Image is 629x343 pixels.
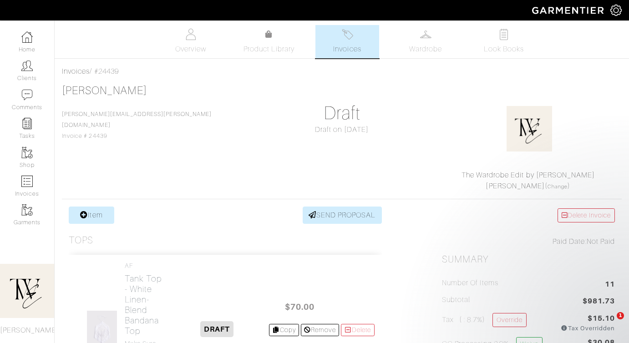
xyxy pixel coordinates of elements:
[342,29,353,40] img: orders-27d20c2124de7fd6de4e0e44c1d41de31381a507db9b33961299e4e07d508b8c.svg
[62,66,622,77] div: / #24439
[498,29,510,40] img: todo-9ac3debb85659649dc8f770b8b6100bb5dab4b48dedcbae339e5042a72dfd3cc.svg
[185,29,197,40] img: basicinfo-40fd8af6dae0f16599ec9e87c0ef1c0a1fdea2edbe929e3d69a839185d80c458.svg
[301,324,339,336] a: Remove
[486,182,545,190] a: [PERSON_NAME]
[62,111,212,139] span: Invoice # 24439
[553,237,587,246] span: Paid Date:
[21,89,33,101] img: comment-icon-a0a6a9ef722e966f86d9cbdc48e553b5cf19dbc54f86b18d962a5391bc8f6eb6.png
[442,296,470,304] h5: Subtotal
[610,5,622,16] img: gear-icon-white-bd11855cb880d31180b6d7d6211b90ccbf57a29d726f0c71d8c61bd08dd39cc2.png
[409,44,442,55] span: Wardrobe
[21,118,33,129] img: reminder-icon-8004d30b9f0a5d33ae49ab947aed9ed385cf756f9e5892f1edd6e32f2345188e.png
[446,170,611,192] div: ( )
[21,31,33,43] img: dashboard-icon-dbcd8f5a0b271acd01030246c82b418ddd0df26cd7fceb0bd07c9910d44c42f6.png
[492,313,527,327] a: Override
[507,106,552,151] img: o88SwH9y4G5nFsDJTsWZPGJH.png
[442,313,527,329] h5: Tax ( : 8.7%)
[62,111,212,128] a: [PERSON_NAME][EMAIL_ADDRESS][PERSON_NAME][DOMAIN_NAME]
[462,171,595,179] a: The Wardrobe Edit by [PERSON_NAME]
[62,85,147,96] a: [PERSON_NAME]
[484,44,524,55] span: Look Books
[598,312,620,334] iframe: Intercom live chat
[243,44,295,55] span: Product Library
[442,236,615,247] div: Not Paid
[175,44,206,55] span: Overview
[125,273,166,336] h2: Tank Top - White Linen-Blend Bandana Top
[528,2,610,18] img: garmentier-logo-header-white-b43fb05a5012e4ada735d5af1a66efaba907eab6374d6393d1fbf88cb4ef424d.png
[472,25,536,58] a: Look Books
[69,235,93,246] h3: Tops
[273,297,327,317] span: $70.00
[548,184,568,189] a: Change
[420,29,431,40] img: wardrobe-487a4870c1b7c33e795ec22d11cfc2ed9d08956e64fb3008fe2437562e282088.svg
[341,324,375,336] a: Delete
[62,67,90,76] a: Invoices
[21,147,33,158] img: garments-icon-b7da505a4dc4fd61783c78ac3ca0ef83fa9d6f193b1c9dc38574b1d14d53ca28.png
[442,279,498,288] h5: Number of Items
[315,25,379,58] a: Invoices
[333,44,361,55] span: Invoices
[558,208,615,222] a: Delete Invoice
[21,60,33,71] img: clients-icon-6bae9207a08558b7cb47a8932f037763ab4055f8c8b6bfacd5dc20c3e0201464.png
[125,262,166,270] h4: AF
[561,324,615,333] div: Tax Overridden
[200,321,233,337] span: DRAFT
[617,312,624,319] span: 1
[394,25,457,58] a: Wardrobe
[303,207,382,224] a: SEND PROPOSAL
[21,204,33,216] img: garments-icon-b7da505a4dc4fd61783c78ac3ca0ef83fa9d6f193b1c9dc38574b1d14d53ca28.png
[159,25,223,58] a: Overview
[237,29,301,55] a: Product Library
[269,324,299,336] a: Copy
[69,207,114,224] a: Item
[442,254,615,265] h2: Summary
[255,124,428,135] div: Draft on [DATE]
[255,102,428,124] h1: Draft
[21,176,33,187] img: orders-icon-0abe47150d42831381b5fb84f609e132dff9fe21cb692f30cb5eec754e2cba89.png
